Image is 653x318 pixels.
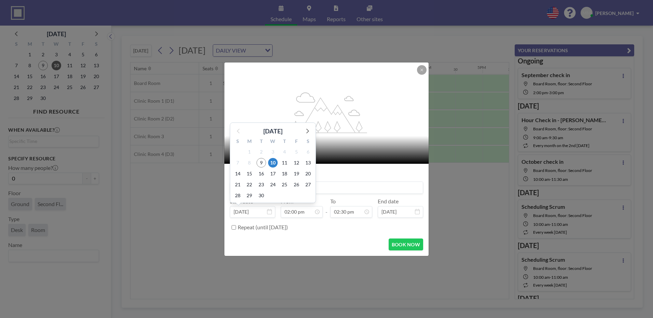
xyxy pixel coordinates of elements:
label: To [330,198,336,205]
label: End date [378,198,399,205]
input: Megan's reservation [230,182,423,193]
label: Repeat (until [DATE]) [238,224,288,231]
button: BOOK NOW [389,238,423,250]
span: - [325,200,328,215]
h2: Board Room [233,141,421,151]
g: flex-grow: 1.2; [287,92,367,133]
